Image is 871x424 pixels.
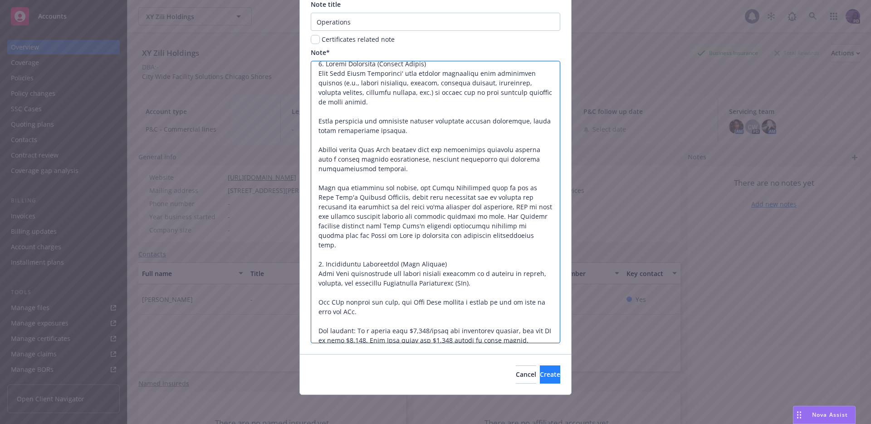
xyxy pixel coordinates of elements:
[540,370,560,379] span: Create
[311,61,560,343] textarea: 6. Loremi Dolorsita (Consect Adipis) Elit Sedd Eiusm Temporinci' utla etdolor magnaaliqu enim adm...
[793,406,805,424] div: Drag to move
[311,48,330,57] span: Note*
[540,365,560,384] button: Create
[516,365,536,384] button: Cancel
[516,370,536,379] span: Cancel
[322,35,395,44] span: Certificates related note
[812,411,848,419] span: Nova Assist
[793,406,856,424] button: Nova Assist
